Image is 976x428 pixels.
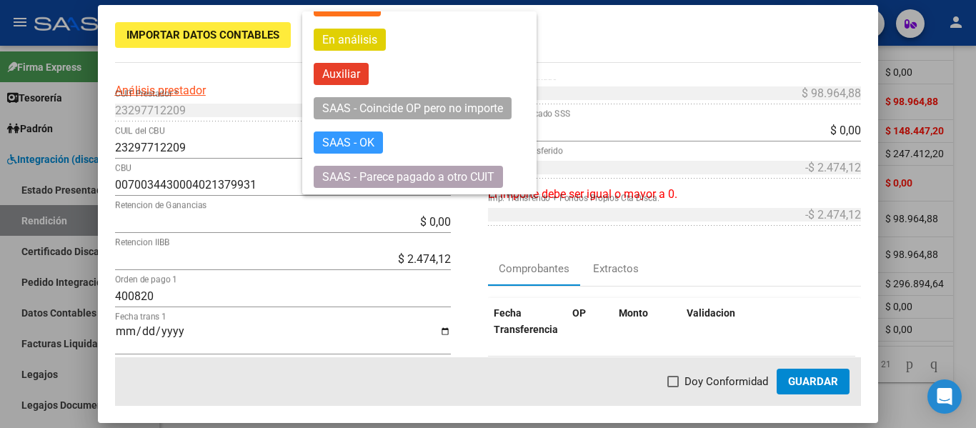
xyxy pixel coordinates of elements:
span: En análisis [314,29,386,51]
span: Auxiliar [314,63,369,85]
span: SAAS - Coincide OP pero no importe [314,97,512,119]
span: SAAS - Parece pagado a otro CUIT [314,166,503,188]
div: Open Intercom Messenger [927,379,962,414]
span: SAAS - OK [314,131,383,154]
